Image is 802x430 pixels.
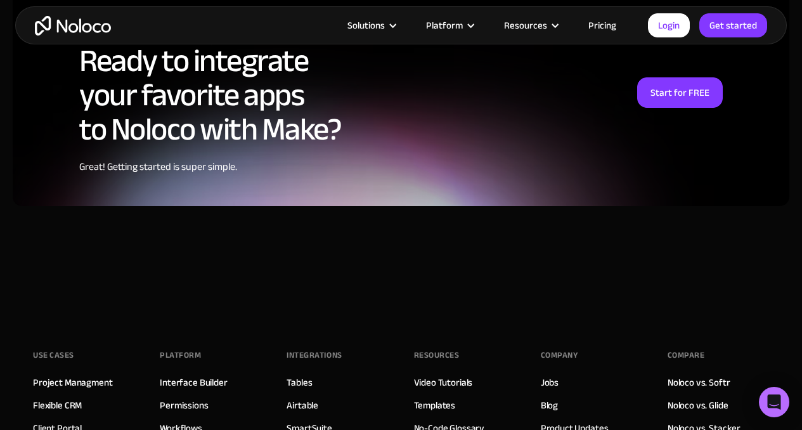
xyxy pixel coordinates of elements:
[160,346,201,365] div: Platform
[668,397,728,414] a: Noloco vs. Glide
[668,346,705,365] div: Compare
[541,397,558,414] a: Blog
[287,374,312,391] a: Tables
[287,346,342,365] div: INTEGRATIONS
[33,397,82,414] a: Flexible CRM
[414,374,473,391] a: Video Tutorials
[160,397,208,414] a: Permissions
[488,17,572,34] div: Resources
[426,17,463,34] div: Platform
[35,16,111,36] a: home
[414,397,456,414] a: Templates
[414,346,460,365] div: Resources
[650,84,709,101] div: Start for FREE
[504,17,547,34] div: Resources
[668,374,730,391] a: Noloco vs. Softr
[637,77,723,108] a: Start for FREE
[79,159,341,174] div: Great! Getting started is super simple.
[79,44,341,147] h2: Ready to integrate your favorite apps to Noloco with Make?
[332,17,410,34] div: Solutions
[648,13,690,37] a: Login
[347,17,385,34] div: Solutions
[572,17,632,34] a: Pricing
[541,374,559,391] a: Jobs
[33,346,74,365] div: Use Cases
[410,17,488,34] div: Platform
[287,397,318,414] a: Airtable
[759,387,789,417] div: Open Intercom Messenger
[160,374,227,391] a: Interface Builder
[33,374,112,391] a: Project Managment
[541,346,578,365] div: Company
[699,13,767,37] a: Get started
